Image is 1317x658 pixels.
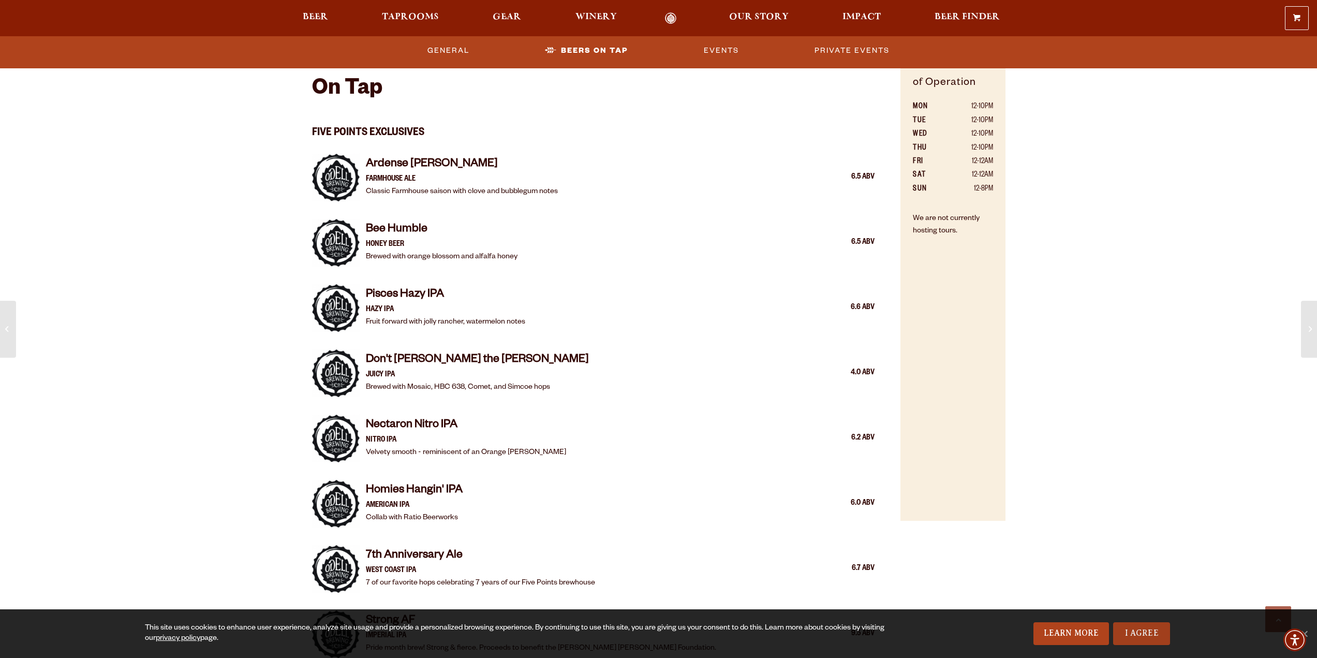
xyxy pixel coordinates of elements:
p: Fruit forward with jolly rancher, watermelon notes [366,316,525,329]
span: Impact [842,13,881,21]
div: 4.0 ABV [823,367,875,380]
p: Hazy IPA [366,304,525,316]
p: Collab with Ratio Beerworks [366,512,463,524]
span: Taprooms [382,13,439,21]
a: Beer Finder [928,12,1007,24]
td: 12-8pm [946,183,993,196]
div: 6.5 ABV [823,171,875,184]
img: Item Thumbnail [312,349,360,397]
a: General [423,39,473,63]
span: Beer [303,13,328,21]
a: Scroll to top [1265,606,1291,632]
div: 6.0 ABV [823,497,875,510]
img: Item Thumbnail [312,154,360,201]
div: Accessibility Menu [1283,628,1306,651]
p: Brewed with orange blossom and alfalfa honey [366,251,517,264]
th: SUN [913,183,946,196]
h5: Current Hours of Operation [913,58,993,101]
div: 6.2 ABV [823,432,875,445]
h4: 7th Anniversary Ale [366,548,595,565]
span: Gear [493,13,521,21]
a: Gear [486,12,528,24]
a: Odell Home [652,12,690,24]
td: 12-10pm [946,114,993,128]
img: Item Thumbnail [312,219,360,267]
p: Nitro IPA [366,434,566,447]
th: MON [913,100,946,114]
div: 6.5 ABV [823,236,875,250]
p: Classic Farmhouse saison with clove and bubblegum notes [366,186,558,198]
img: Item Thumbnail [312,415,360,462]
h4: Bee Humble [366,222,517,239]
img: Item Thumbnail [312,545,360,593]
p: American IPA [366,500,463,512]
th: THU [913,142,946,155]
p: Juicy IPA [366,369,589,382]
h4: Don't [PERSON_NAME] the [PERSON_NAME] [366,353,589,369]
a: Winery [569,12,624,24]
th: TUE [913,114,946,128]
a: I Agree [1113,622,1170,645]
div: This site uses cookies to enhance user experience, analyze site usage and provide a personalized ... [145,623,904,644]
h3: Five Points Exclusives [312,113,875,142]
img: Item Thumbnail [312,284,360,332]
a: Our Story [722,12,795,24]
h4: Nectaron Nitro IPA [366,418,566,434]
td: 12-12am [946,155,993,169]
td: 12-10pm [946,142,993,155]
h4: Ardense [PERSON_NAME] [366,157,558,173]
h2: On Tap [312,78,382,103]
th: FRI [913,155,946,169]
th: WED [913,128,946,141]
td: 12-12am [946,169,993,182]
p: We are not currently hosting tours. [913,207,993,238]
span: Our Story [729,13,789,21]
a: Private Events [810,39,894,63]
p: Farmhouse Ale [366,173,558,186]
h4: Pisces Hazy IPA [366,287,525,304]
td: 12-10pm [946,100,993,114]
a: Beers on Tap [541,39,632,63]
img: Item Thumbnail [312,480,360,528]
div: 6.7 ABV [823,562,875,576]
td: 12-10pm [946,128,993,141]
h4: Homies Hangin' IPA [366,483,463,500]
p: 7 of our favorite hops celebrating 7 years of our Five Points brewhouse [366,577,595,590]
span: Beer Finder [935,13,1000,21]
a: privacy policy [156,635,200,643]
p: Honey Beer [366,239,517,251]
p: Brewed with Mosaic, HBC 638, Comet, and Simcoe hops [366,382,589,394]
th: SAT [913,169,946,182]
a: Events [700,39,743,63]
span: Winery [575,13,617,21]
div: 6.6 ABV [823,301,875,315]
p: Velvety smooth - reminiscent of an Orange [PERSON_NAME] [366,447,566,459]
p: West Coast IPA [366,565,595,577]
a: Learn More [1033,622,1109,645]
a: Impact [836,12,887,24]
a: Taprooms [375,12,446,24]
a: Beer [296,12,335,24]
